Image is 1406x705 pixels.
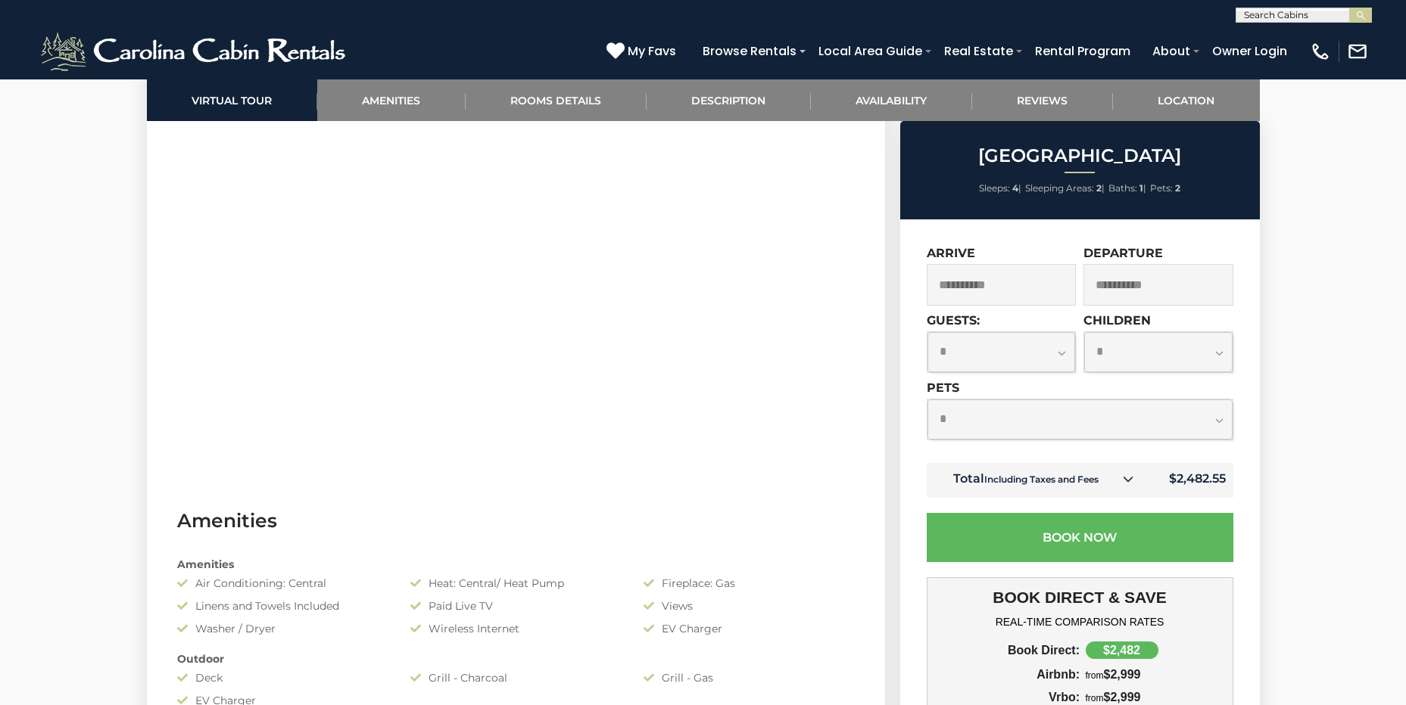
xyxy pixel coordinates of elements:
[1086,693,1104,703] span: from
[938,691,1080,704] div: Vrbo:
[1086,670,1104,681] span: from
[1086,641,1158,659] div: $2,482
[937,38,1021,64] a: Real Estate
[938,589,1222,607] h3: BOOK DIRECT & SAVE
[1150,182,1173,194] span: Pets:
[927,313,980,328] label: Guests:
[632,670,865,685] div: Grill - Gas
[1310,41,1331,62] img: phone-regular-white.png
[979,179,1021,198] li: |
[647,79,811,121] a: Description
[1027,38,1138,64] a: Rental Program
[166,576,399,591] div: Air Conditioning: Central
[38,29,352,74] img: White-1-2.png
[938,644,1080,657] div: Book Direct:
[927,513,1233,562] button: Book Now
[166,598,399,613] div: Linens and Towels Included
[399,670,632,685] div: Grill - Charcoal
[466,79,647,121] a: Rooms Details
[904,146,1256,166] h2: [GEOGRAPHIC_DATA]
[1205,38,1295,64] a: Owner Login
[166,557,866,572] div: Amenities
[177,508,855,534] h3: Amenities
[317,79,466,121] a: Amenities
[979,182,1010,194] span: Sleeps:
[1083,246,1163,260] label: Departure
[1175,182,1180,194] strong: 2
[399,598,632,613] div: Paid Live TV
[166,670,399,685] div: Deck
[1080,668,1222,682] div: $2,999
[147,79,317,121] a: Virtual Tour
[1025,182,1094,194] span: Sleeping Areas:
[938,616,1222,628] h4: REAL-TIME COMPARISON RATES
[166,651,866,666] div: Outdoor
[1080,691,1222,704] div: $2,999
[1025,179,1105,198] li: |
[1108,179,1146,198] li: |
[1347,41,1368,62] img: mail-regular-white.png
[1012,182,1018,194] strong: 4
[811,38,930,64] a: Local Area Guide
[1083,313,1151,328] label: Children
[1139,182,1143,194] strong: 1
[972,79,1113,121] a: Reviews
[399,621,632,636] div: Wireless Internet
[927,463,1146,498] td: Total
[927,246,975,260] label: Arrive
[811,79,972,121] a: Availability
[1108,182,1137,194] span: Baths:
[695,38,804,64] a: Browse Rentals
[632,576,865,591] div: Fireplace: Gas
[632,621,865,636] div: EV Charger
[166,621,399,636] div: Washer / Dryer
[1096,182,1102,194] strong: 2
[399,576,632,591] div: Heat: Central/ Heat Pump
[606,42,680,61] a: My Favs
[1113,79,1260,121] a: Location
[1146,463,1233,498] td: $2,482.55
[632,598,865,613] div: Views
[938,668,1080,682] div: Airbnb:
[1145,38,1198,64] a: About
[984,474,1099,485] small: Including Taxes and Fees
[927,380,959,395] label: Pets
[628,42,676,61] span: My Favs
